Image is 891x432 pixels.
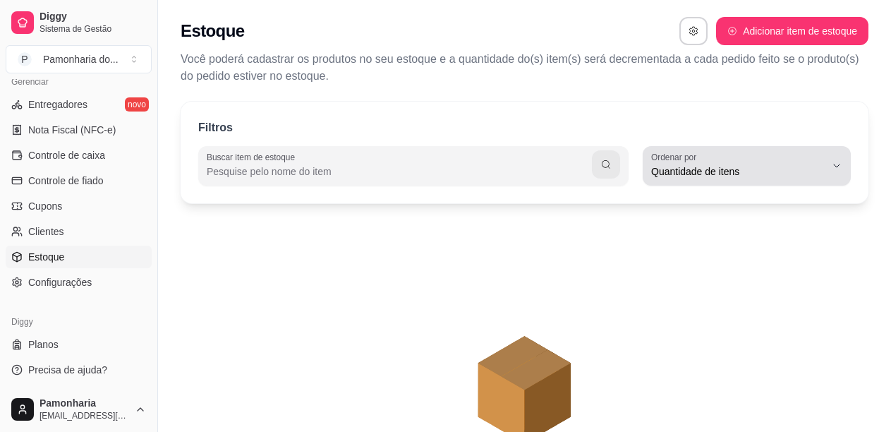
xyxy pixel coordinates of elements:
[6,144,152,167] a: Controle de caixa
[198,119,233,136] p: Filtros
[28,97,87,112] span: Entregadores
[651,164,825,179] span: Quantidade de itens
[207,151,300,163] label: Buscar item de estoque
[6,392,152,426] button: Pamonharia[EMAIL_ADDRESS][DOMAIN_NAME]
[28,224,64,239] span: Clientes
[207,164,592,179] input: Buscar item de estoque
[6,119,152,141] a: Nota Fiscal (NFC-e)
[6,45,152,73] button: Select a team
[181,20,244,42] h2: Estoque
[28,174,104,188] span: Controle de fiado
[6,93,152,116] a: Entregadoresnovo
[643,146,851,186] button: Ordenar porQuantidade de itens
[651,151,701,163] label: Ordenar por
[28,123,116,137] span: Nota Fiscal (NFC-e)
[6,246,152,268] a: Estoque
[28,250,64,264] span: Estoque
[6,71,152,93] div: Gerenciar
[181,51,868,85] p: Você poderá cadastrar os produtos no seu estoque e a quantidade do(s) item(s) será decrementada a...
[716,17,868,45] button: Adicionar item de estoque
[28,337,59,352] span: Planos
[6,359,152,381] a: Precisa de ajuda?
[40,410,129,421] span: [EMAIL_ADDRESS][DOMAIN_NAME]
[6,271,152,294] a: Configurações
[6,311,152,333] div: Diggy
[28,363,107,377] span: Precisa de ajuda?
[6,6,152,40] a: DiggySistema de Gestão
[6,220,152,243] a: Clientes
[40,11,146,23] span: Diggy
[6,195,152,217] a: Cupons
[28,275,92,289] span: Configurações
[40,23,146,35] span: Sistema de Gestão
[6,333,152,356] a: Planos
[28,148,105,162] span: Controle de caixa
[6,169,152,192] a: Controle de fiado
[18,52,32,66] span: P
[43,52,119,66] div: Pamonharia do ...
[28,199,62,213] span: Cupons
[40,397,129,410] span: Pamonharia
